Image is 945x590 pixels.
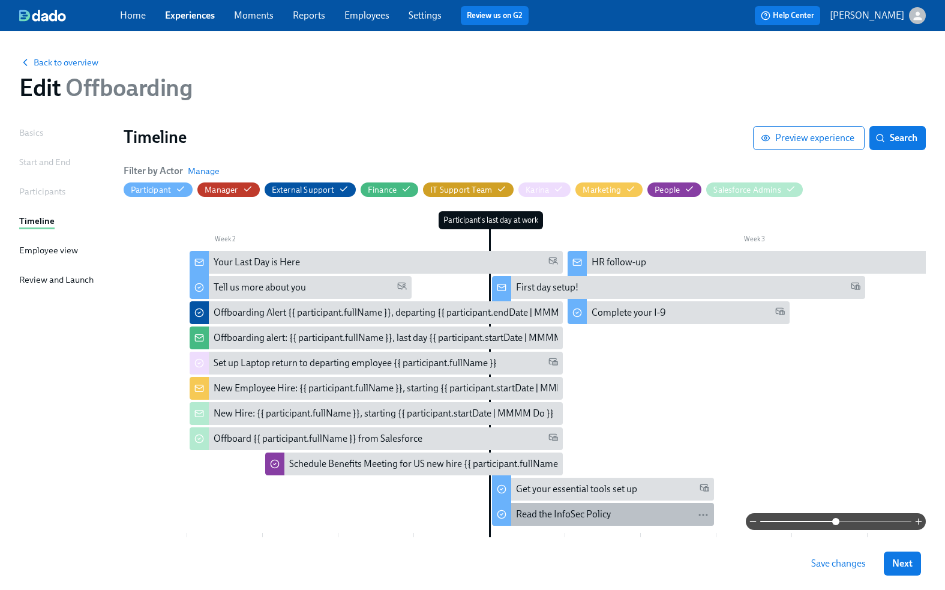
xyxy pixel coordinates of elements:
div: Hide Salesforce Admins [713,184,781,196]
a: Review us on G2 [467,10,523,22]
div: Basics [19,126,43,139]
div: Hide External Support [272,184,334,196]
div: HR follow-up [568,251,941,274]
div: Read the InfoSec Policy [492,503,714,526]
div: Hide Participant [131,184,171,196]
button: Karina [518,182,571,197]
div: Schedule Benefits Meeting for US new hire {{ participant.fullName }} [289,457,567,471]
span: Work Email [775,306,785,320]
button: Salesforce Admins [706,182,802,197]
div: Hide Finance [368,184,397,196]
h6: Filter by Actor [124,164,183,178]
a: dado [19,10,120,22]
button: Finance [361,182,418,197]
div: Hide Karina [526,184,549,196]
div: New Employee Hire: {{ participant.fullName }}, starting {{ participant.startDate | MMMM Do }} [190,377,563,400]
div: Hide People [655,184,680,196]
button: External Support [265,182,356,197]
button: People [647,182,701,197]
div: Participant's last day at work [439,211,543,229]
span: Save changes [811,558,866,570]
div: First day setup! [492,276,865,299]
span: Work Email [548,357,558,370]
span: Search [878,132,917,144]
h1: Timeline [124,126,753,148]
button: Help Center [755,6,820,25]
div: Hide Manager [205,184,238,196]
div: Offboarding Alert {{ participant.fullName }}, departing {{ participant.endDate | MMMM Do }} [190,301,563,324]
span: Offboarding [61,73,192,102]
div: Hide Marketing [583,184,621,196]
div: Start and End [19,155,70,169]
div: Get your essential tools set up [492,478,714,501]
div: Tell us more about you [214,281,306,294]
div: Offboard {{ participant.fullName }} from Salesforce [214,432,422,445]
h1: Edit [19,73,193,102]
a: Moments [234,10,274,21]
div: Your Last Day is Here [190,251,563,274]
div: Participants [19,185,65,198]
div: Offboarding alert: {{ participant.fullName }}, last day {{ participant.startDate | MMMM Do }} [190,327,563,349]
div: New Employee Hire: {{ participant.fullName }}, starting {{ participant.startDate | MMMM Do }} [214,382,596,395]
div: Offboard {{ participant.fullName }} from Salesforce [190,427,563,450]
a: Home [120,10,146,21]
div: Your Last Day is Here [214,256,300,269]
div: Complete your I-9 [568,301,790,324]
div: Offboarding Alert {{ participant.fullName }}, departing {{ participant.endDate | MMMM Do }} [214,306,590,319]
a: Experiences [165,10,215,21]
img: dado [19,10,66,22]
span: Work Email [851,281,860,295]
div: New Hire: {{ participant.fullName }}, starting {{ participant.startDate | MMMM Do }} [190,402,563,425]
div: Timeline [19,214,55,227]
span: Personal Email [397,281,407,295]
div: Get your essential tools set up [516,483,637,496]
a: Settings [409,10,442,21]
button: [PERSON_NAME] [830,7,926,24]
button: Back to overview [19,56,98,68]
a: Reports [293,10,325,21]
button: IT Support Team [423,182,514,197]
div: Offboarding alert: {{ participant.fullName }}, last day {{ participant.startDate | MMMM Do }} [214,331,585,345]
div: Employee view [19,244,78,257]
button: Manager [197,182,259,197]
div: Schedule Benefits Meeting for US new hire {{ participant.fullName }} [265,453,563,475]
button: Manage [188,165,220,177]
button: Preview experience [753,126,865,150]
button: Save changes [803,552,874,576]
p: [PERSON_NAME] [830,9,904,22]
div: HR follow-up [592,256,646,269]
div: Set up Laptop return to departing employee {{ participant.fullName }} [190,352,563,375]
div: Review and Launch [19,273,94,286]
div: Tell us more about you [190,276,412,299]
div: Complete your I-9 [592,306,666,319]
span: Preview experience [763,132,854,144]
div: New Hire: {{ participant.fullName }}, starting {{ participant.startDate | MMMM Do }} [214,407,554,420]
button: Review us on G2 [461,6,529,25]
div: First day setup! [516,281,578,294]
button: Search [869,126,926,150]
span: Help Center [761,10,814,22]
div: Set up Laptop return to departing employee {{ participant.fullName }} [214,357,497,370]
span: Personal Email [548,256,558,269]
span: Next [892,558,913,570]
div: Hide IT Support Team [430,184,492,196]
button: Next [884,552,921,576]
span: Work Email [700,483,709,496]
button: Participant [124,182,193,197]
button: Marketing [575,182,643,197]
div: Read the InfoSec Policy [516,508,611,521]
span: Work Email [548,432,558,446]
a: Employees [344,10,389,21]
